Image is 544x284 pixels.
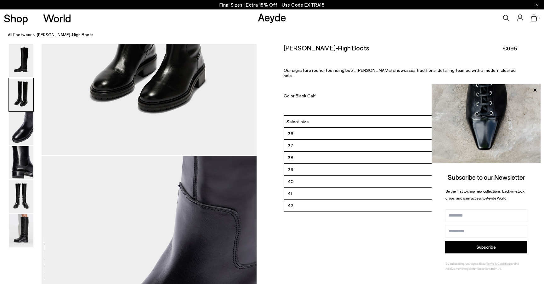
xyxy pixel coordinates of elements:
a: Terms & Conditions [486,262,511,265]
span: Subscribe to our Newsletter [448,173,525,181]
span: 37 [288,142,293,149]
span: By subscribing, you agree to our [445,262,486,265]
a: Aeyde [258,10,286,24]
span: 36 [288,130,293,137]
nav: breadcrumb [8,26,544,44]
span: Navigate to /collections/ss25-final-sizes [282,2,325,8]
img: Henry Knee-High Boots - Image 1 [9,44,33,77]
img: Henry Knee-High Boots - Image 3 [9,112,33,145]
span: 42 [288,201,293,209]
span: Black Calf [296,93,316,98]
img: ca3f721fb6ff708a270709c41d776025.jpg [432,84,541,163]
span: Select size [286,118,309,125]
span: 38 [288,154,293,161]
span: 0 [537,16,540,20]
div: Color: [284,93,486,100]
img: Henry Knee-High Boots - Image 5 [9,180,33,213]
h2: [PERSON_NAME]-High Boots [284,44,369,52]
button: Subscribe [445,241,527,253]
a: Shop [4,13,28,24]
span: Be the first to shop new collections, back-in-stock drops, and gain access to Aeyde World. [445,189,524,200]
a: All Footwear [8,32,32,38]
span: [PERSON_NAME]-High Boots [37,32,93,38]
img: Henry Knee-High Boots - Image 6 [9,214,33,247]
a: World [43,13,71,24]
span: €695 [503,44,517,52]
img: Henry Knee-High Boots - Image 2 [9,78,33,111]
p: Our signature round-toe riding boot, [PERSON_NAME] showcases traditional detailing teamed with a ... [284,67,517,78]
a: 0 [531,14,537,21]
span: 40 [288,177,294,185]
p: Final Sizes | Extra 15% Off [219,1,325,9]
span: 39 [288,165,293,173]
span: 41 [288,189,292,197]
img: Henry Knee-High Boots - Image 4 [9,146,33,179]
